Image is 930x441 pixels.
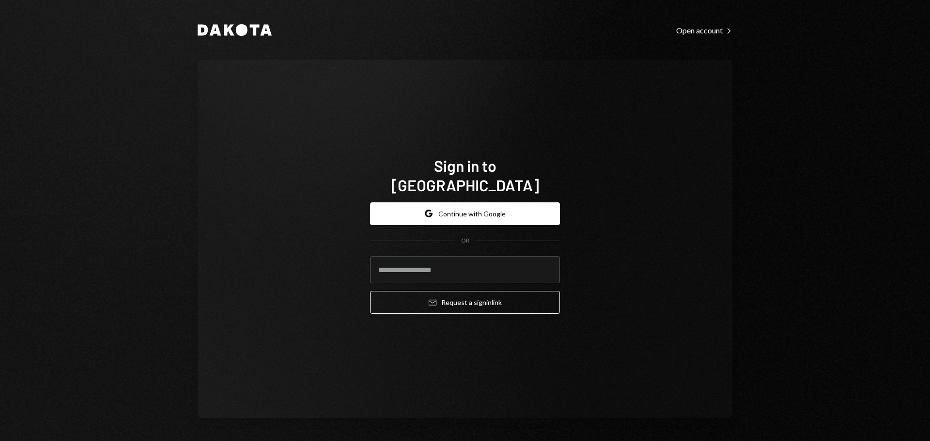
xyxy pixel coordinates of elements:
[370,202,560,225] button: Continue with Google
[370,291,560,314] button: Request a signinlink
[676,25,732,35] a: Open account
[370,156,560,195] h1: Sign in to [GEOGRAPHIC_DATA]
[676,26,732,35] div: Open account
[461,237,469,245] div: OR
